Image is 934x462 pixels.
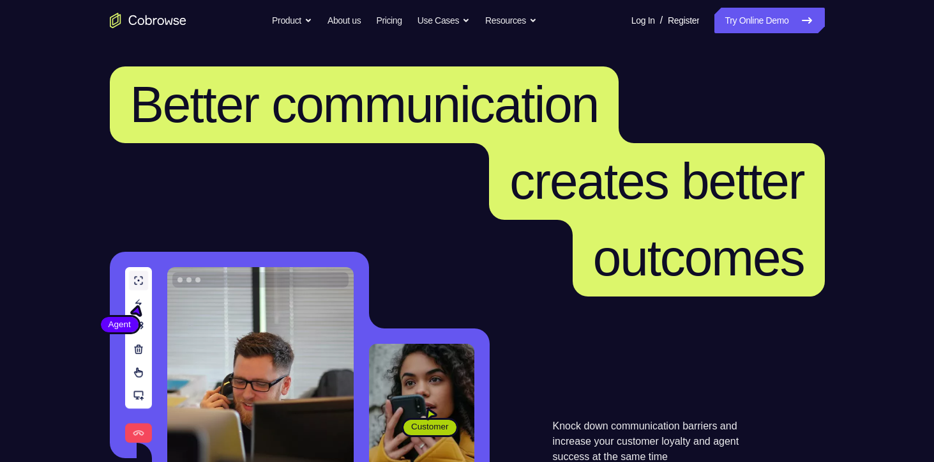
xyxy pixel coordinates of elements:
[272,8,312,33] button: Product
[125,267,152,443] img: A series of tools used in co-browsing sessions
[110,13,186,28] a: Go to the home page
[376,8,402,33] a: Pricing
[668,8,699,33] a: Register
[714,8,824,33] a: Try Online Demo
[660,13,663,28] span: /
[101,318,139,331] span: Agent
[328,8,361,33] a: About us
[509,153,804,210] span: creates better
[485,8,537,33] button: Resources
[593,229,804,286] span: outcomes
[403,420,456,433] span: Customer
[631,8,655,33] a: Log In
[130,76,599,133] span: Better communication
[418,8,470,33] button: Use Cases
